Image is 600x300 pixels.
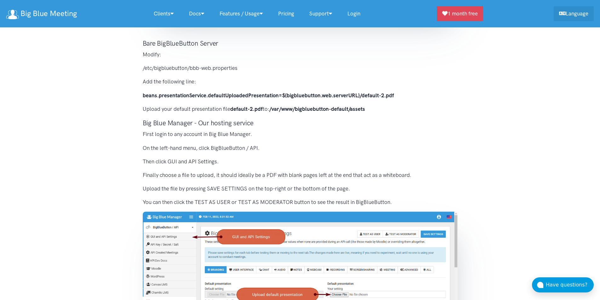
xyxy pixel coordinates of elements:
[143,50,458,59] p: Modify:
[143,118,458,127] h3: Big Blue Manager - Our hosting service
[437,6,483,21] a: 1 month free
[143,130,458,139] p: First login to any account in Big Blue Manager.
[146,7,181,20] a: Clients
[212,7,271,20] a: Features / Usage
[143,157,458,166] p: Then click GUI and API Settings.
[230,106,263,112] strong: default-2.pdf
[143,171,458,179] p: Finally choose a file to upload, it should ideally be a PDF with blank pages left at the end that...
[143,77,458,86] p: Add the following line:
[143,198,458,207] p: You can then click the TEST AS USER or TEST AS MODERATOR button to see the result in BigBlueButton.
[143,64,458,72] p: /etc/bigbluebutton/bbb-web.properties
[269,106,365,112] strong: /var/www/bigbluebutton-default/assets
[143,39,458,48] h3: Bare BigBlueButton Server
[143,144,458,152] p: On the left-hand menu, click BigBlueButton / API.
[271,7,302,20] a: Pricing
[143,105,458,113] p: Upload your default presentation file to:
[6,7,77,20] a: Big Blue Meeting
[340,7,368,20] a: Login
[554,6,594,21] a: Language
[532,277,594,292] button: Have questions?
[302,7,340,20] a: Support
[6,10,19,19] img: logo
[546,281,594,289] div: Have questions?
[181,7,212,20] a: Docs
[143,92,394,99] strong: beans.presentationService.defaultUploadedPresentation=${bigbluebutton.web.serverURL}/default-2.pdf
[143,184,458,193] p: Upload the file by pressing SAVE SETTINGS on the top-right or the bottom of the page.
